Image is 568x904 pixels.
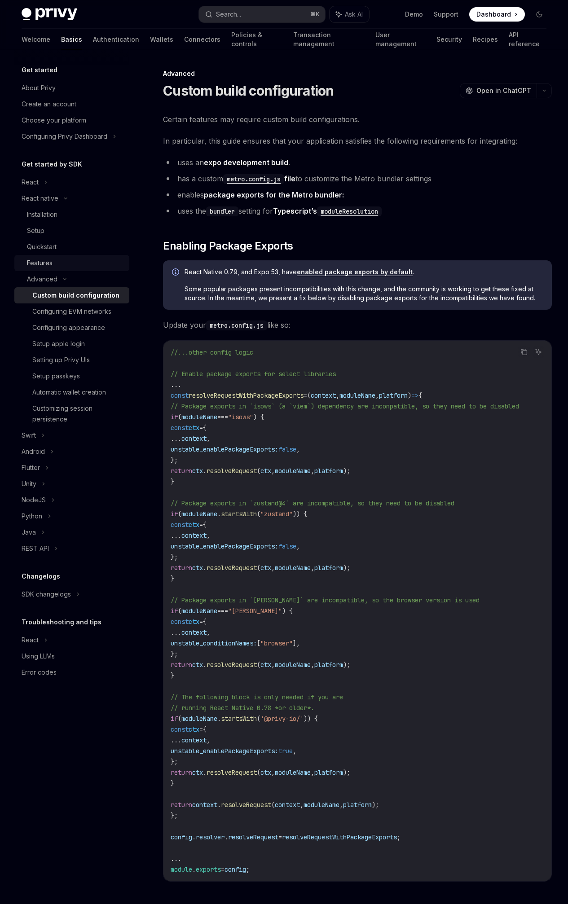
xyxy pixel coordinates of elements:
[203,661,207,669] span: .
[314,661,343,669] span: platform
[275,768,311,777] span: moduleName
[282,607,293,615] span: ) {
[163,135,552,147] span: In particular, this guide ensures that your application satisfies the following requirements for ...
[260,639,293,647] span: "browser"
[379,391,408,399] span: platform
[203,768,207,777] span: .
[32,290,119,301] div: Custom build configuration
[275,467,311,475] span: moduleName
[192,801,217,809] span: context
[257,768,260,777] span: (
[314,467,343,475] span: platform
[469,7,525,22] a: Dashboard
[189,725,199,733] span: ctx
[171,704,314,712] span: // running React Native 0.78 *or older*.
[271,801,275,809] span: (
[476,86,531,95] span: Open in ChatGPT
[171,768,192,777] span: return
[171,381,181,389] span: ...
[184,29,220,50] a: Connectors
[260,467,271,475] span: ctx
[171,413,178,421] span: if
[27,241,57,252] div: Quickstart
[14,400,129,427] a: Customizing session persistence
[375,29,426,50] a: User management
[22,571,60,582] h5: Changelogs
[217,413,228,421] span: ===
[203,467,207,475] span: .
[14,368,129,384] a: Setup passkeys
[171,456,178,464] span: };
[330,6,369,22] button: Ask AI
[228,413,253,421] span: "isows"
[171,628,181,636] span: ...
[207,564,257,572] span: resolveRequest
[271,564,275,572] span: ,
[171,564,192,572] span: return
[257,639,260,647] span: [
[14,112,129,128] a: Choose your platform
[223,174,295,183] a: metro.config.jsfile
[32,322,105,333] div: Configuring appearance
[163,189,552,201] li: enables
[231,29,282,50] a: Policies & controls
[171,855,181,863] span: ...
[185,268,543,276] span: React Native 0.79, and Expo 53, have .
[32,387,106,398] div: Automatic wallet creation
[178,607,181,615] span: (
[171,650,178,658] span: };
[192,865,196,873] span: .
[260,564,271,572] span: ctx
[171,736,181,744] span: ...
[32,306,111,317] div: Configuring EVM networks
[22,159,82,170] h5: Get started by SDK
[257,661,260,669] span: (
[257,467,260,475] span: (
[228,607,282,615] span: "[PERSON_NAME]"
[225,865,246,873] span: config
[311,661,314,669] span: ,
[207,467,257,475] span: resolveRequest
[150,29,173,50] a: Wallets
[14,664,129,680] a: Error codes
[181,715,217,723] span: moduleName
[271,467,275,475] span: ,
[343,661,350,669] span: );
[22,527,36,538] div: Java
[181,434,207,443] span: context
[171,542,278,550] span: unstable_enablePackageExports:
[14,352,129,368] a: Setting up Privy UIs
[203,521,207,529] span: {
[304,715,318,723] span: )) {
[221,715,257,723] span: startsWith
[293,639,300,647] span: ],
[192,467,203,475] span: ctx
[509,29,546,50] a: API reference
[171,779,174,787] span: }
[310,11,320,18] span: ⌘ K
[32,403,124,425] div: Customizing session persistence
[345,10,363,19] span: Ask AI
[257,715,260,723] span: (
[22,83,56,93] div: About Privy
[22,495,46,505] div: NodeJS
[278,445,296,453] span: false
[178,715,181,723] span: (
[207,661,257,669] span: resolveRequest
[260,661,271,669] span: ctx
[217,607,228,615] span: ===
[221,865,225,873] span: =
[343,801,372,809] span: platform
[171,758,178,766] span: };
[199,521,203,529] span: =
[221,801,271,809] span: resolveRequest
[171,553,178,561] span: };
[408,391,411,399] span: )
[271,768,275,777] span: ,
[275,564,311,572] span: moduleName
[216,9,241,20] div: Search...
[22,543,49,554] div: REST API
[171,747,278,755] span: unstable_enablePackageExports:
[339,801,343,809] span: ,
[171,833,192,841] span: config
